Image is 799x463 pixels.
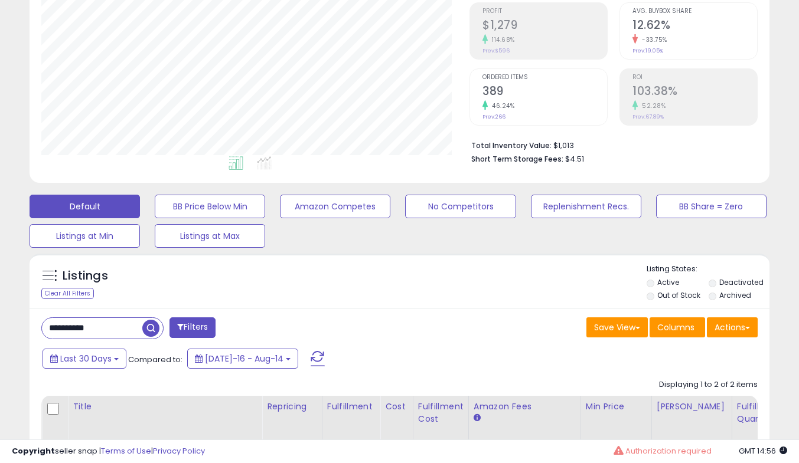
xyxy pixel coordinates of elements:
[471,137,749,152] li: $1,013
[632,74,757,81] span: ROI
[719,290,751,300] label: Archived
[632,8,757,15] span: Avg. Buybox Share
[565,153,584,165] span: $4.51
[707,317,758,337] button: Actions
[638,35,667,44] small: -33.75%
[280,195,390,218] button: Amazon Competes
[267,400,317,413] div: Repricing
[101,445,151,457] a: Terms of Use
[63,268,108,284] h5: Listings
[205,353,283,365] span: [DATE]-16 - Aug-14
[12,445,55,457] strong: Copyright
[531,195,641,218] button: Replenishment Recs.
[155,195,265,218] button: BB Price Below Min
[153,445,205,457] a: Privacy Policy
[482,84,607,100] h2: 389
[30,224,140,248] button: Listings at Min
[385,400,408,413] div: Cost
[187,349,298,369] button: [DATE]-16 - Aug-14
[657,290,700,300] label: Out of Stock
[719,277,764,287] label: Deactivated
[405,195,516,218] button: No Competitors
[471,140,552,150] b: Total Inventory Value:
[43,349,126,369] button: Last 30 Days
[632,47,663,54] small: Prev: 19.05%
[586,317,648,337] button: Save View
[488,35,515,44] small: 114.68%
[327,400,375,413] div: Fulfillment
[657,400,727,413] div: [PERSON_NAME]
[482,113,506,120] small: Prev: 266
[41,288,94,299] div: Clear All Filters
[739,445,787,457] span: 2025-09-14 14:56 GMT
[657,277,679,287] label: Active
[632,84,757,100] h2: 103.38%
[12,446,205,457] div: seller snap | |
[647,264,769,275] p: Listing States:
[482,74,607,81] span: Ordered Items
[659,379,758,390] div: Displaying 1 to 2 of 2 items
[632,113,664,120] small: Prev: 67.89%
[60,353,112,365] span: Last 30 Days
[471,154,563,164] b: Short Term Storage Fees:
[737,400,778,425] div: Fulfillable Quantity
[482,8,607,15] span: Profit
[169,317,216,338] button: Filters
[30,195,140,218] button: Default
[656,195,767,218] button: BB Share = Zero
[482,18,607,34] h2: $1,279
[638,101,666,110] small: 52.28%
[586,400,647,413] div: Min Price
[632,18,757,34] h2: 12.62%
[657,321,694,333] span: Columns
[155,224,265,248] button: Listings at Max
[474,400,576,413] div: Amazon Fees
[128,354,182,365] span: Compared to:
[650,317,705,337] button: Columns
[418,400,464,425] div: Fulfillment Cost
[488,101,514,110] small: 46.24%
[474,413,481,423] small: Amazon Fees.
[73,400,257,413] div: Title
[482,47,510,54] small: Prev: $596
